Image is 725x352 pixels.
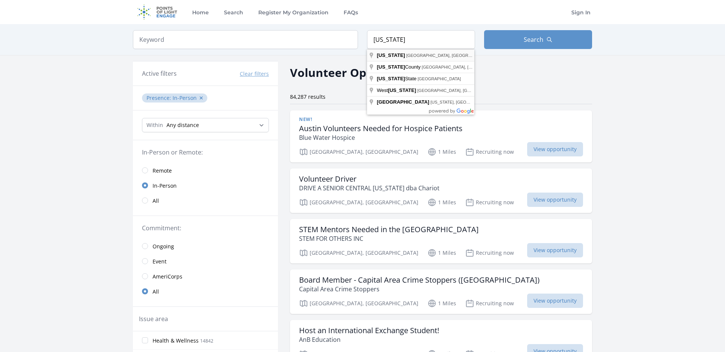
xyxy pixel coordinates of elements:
span: Presence : [147,94,173,101]
span: [US_STATE], [GEOGRAPHIC_DATA], [GEOGRAPHIC_DATA] [430,100,545,104]
span: [US_STATE] [377,76,405,81]
p: Recruiting now [465,299,514,308]
p: STEM FOR OTHERS INC [299,234,479,243]
span: View opportunity [527,243,583,257]
a: AmeriCorps [133,269,278,284]
a: STEM Mentors Needed in the [GEOGRAPHIC_DATA] STEM FOR OTHERS INC [GEOGRAPHIC_DATA], [GEOGRAPHIC_D... [290,219,592,263]
button: ✕ [199,94,204,102]
a: All [133,284,278,299]
span: [US_STATE] [388,87,416,93]
span: [US_STATE] [377,64,405,70]
span: [GEOGRAPHIC_DATA], [GEOGRAPHIC_DATA] [422,65,511,69]
p: 1 Miles [427,147,456,156]
p: DRIVE A SENIOR CENTRAL [US_STATE] dba Chariot [299,184,440,193]
span: Remote [153,167,172,174]
h3: Active filters [142,69,177,78]
a: Volunteer Driver DRIVE A SENIOR CENTRAL [US_STATE] dba Chariot [GEOGRAPHIC_DATA], [GEOGRAPHIC_DAT... [290,168,592,213]
a: Event [133,254,278,269]
p: [GEOGRAPHIC_DATA], [GEOGRAPHIC_DATA] [299,248,418,257]
input: Location [367,30,475,49]
span: All [153,288,159,295]
legend: Issue area [139,314,168,323]
span: In-Person [153,182,177,190]
a: New! Austin Volunteers Needed for Hospice Patients Blue Water Hospice [GEOGRAPHIC_DATA], [GEOGRAP... [290,110,592,162]
a: Remote [133,163,278,178]
button: Search [484,30,592,49]
button: Clear filters [240,70,269,78]
p: [GEOGRAPHIC_DATA], [GEOGRAPHIC_DATA] [299,198,418,207]
span: [US_STATE] [377,52,405,58]
a: In-Person [133,178,278,193]
a: All [133,193,278,208]
p: [GEOGRAPHIC_DATA], [GEOGRAPHIC_DATA] [299,299,418,308]
span: County [377,64,422,70]
p: Recruiting now [465,147,514,156]
span: [GEOGRAPHIC_DATA], [GEOGRAPHIC_DATA] [406,53,495,58]
input: Health & Wellness 14842 [142,337,148,343]
p: Recruiting now [465,198,514,207]
span: View opportunity [527,142,583,156]
p: [GEOGRAPHIC_DATA], [GEOGRAPHIC_DATA] [299,147,418,156]
span: [GEOGRAPHIC_DATA] [418,77,461,81]
span: Search [524,35,543,44]
span: [GEOGRAPHIC_DATA] [377,99,429,105]
legend: In-Person or Remote: [142,148,269,157]
p: AnB Education [299,335,439,344]
span: [GEOGRAPHIC_DATA], [GEOGRAPHIC_DATA] [417,88,506,93]
span: 14842 [200,338,213,344]
legend: Commitment: [142,223,269,233]
p: 1 Miles [427,248,456,257]
p: 1 Miles [427,299,456,308]
h3: Board Member - Capital Area Crime Stoppers ([GEOGRAPHIC_DATA]) [299,275,540,285]
span: New! [299,116,312,122]
span: West [377,87,417,93]
select: Search Radius [142,118,269,132]
h3: STEM Mentors Needed in the [GEOGRAPHIC_DATA] [299,225,479,234]
span: View opportunity [527,193,583,207]
span: All [153,197,159,205]
p: Recruiting now [465,248,514,257]
a: Board Member - Capital Area Crime Stoppers ([GEOGRAPHIC_DATA]) Capital Area Crime Stoppers [GEOGR... [290,269,592,314]
h2: Volunteer Opportunities [290,64,430,81]
span: Event [153,258,167,265]
span: AmeriCorps [153,273,182,280]
span: State [377,76,418,81]
h3: Austin Volunteers Needed for Hospice Patients [299,124,463,133]
h3: Host an International Exchange Student! [299,326,439,335]
p: Capital Area Crime Stoppers [299,285,540,294]
p: 1 Miles [427,198,456,207]
span: 84,287 results [290,93,325,100]
input: Keyword [133,30,358,49]
a: Ongoing [133,239,278,254]
span: Ongoing [153,243,174,250]
h3: Volunteer Driver [299,174,440,184]
span: In-Person [173,94,197,101]
p: Blue Water Hospice [299,133,463,142]
span: Health & Wellness [153,337,199,344]
span: View opportunity [527,294,583,308]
